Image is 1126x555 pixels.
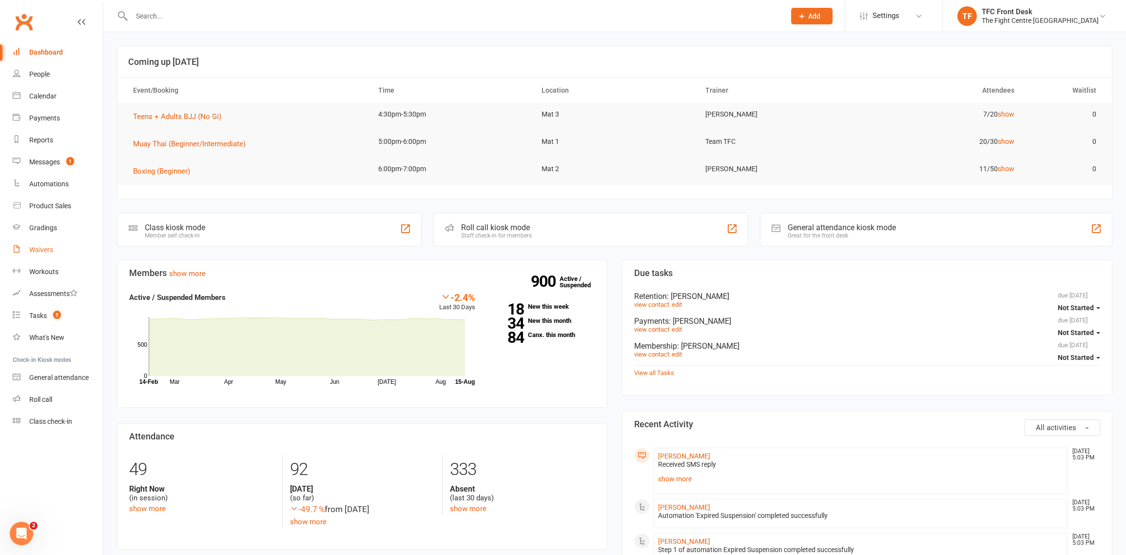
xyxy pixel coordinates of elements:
[667,292,729,301] span: : [PERSON_NAME]
[29,202,71,210] div: Product Sales
[490,317,596,324] a: 34New this month
[658,546,1064,554] div: Step 1 of automation Expired Suspension completed successfully
[1068,499,1100,512] time: [DATE] 5:03 PM
[634,301,669,308] a: view contact
[1023,78,1105,103] th: Waitlist
[13,129,103,151] a: Reports
[439,292,475,302] div: -2.4%
[129,504,166,513] a: show more
[697,130,860,153] td: Team TFC
[873,5,899,27] span: Settings
[531,274,560,289] strong: 900
[1068,448,1100,461] time: [DATE] 5:03 PM
[13,173,103,195] a: Automations
[13,85,103,107] a: Calendar
[29,396,52,403] div: Roll call
[13,107,103,129] a: Payments
[13,217,103,239] a: Gradings
[450,504,486,513] a: show more
[982,16,1099,25] div: The Fight Centre [GEOGRAPHIC_DATA]
[669,317,731,326] span: : [PERSON_NAME]
[133,165,197,177] button: Boxing (Beginner)
[1058,299,1100,317] button: Not Started
[129,455,275,484] div: 49
[13,389,103,411] a: Roll call
[634,292,1100,301] div: Retention
[982,7,1099,16] div: TFC Front Desk
[369,78,533,103] th: Time
[29,70,50,78] div: People
[634,317,1100,326] div: Payments
[490,303,596,310] a: 18New this week
[13,283,103,305] a: Assessments
[133,111,228,122] button: Teens + Adults BJJ (No Gi)
[145,223,205,232] div: Class kiosk mode
[658,472,1064,486] a: show more
[697,158,860,180] td: [PERSON_NAME]
[12,10,36,34] a: Clubworx
[860,158,1023,180] td: 11/50
[634,351,669,358] a: view contact
[29,114,60,122] div: Payments
[1023,130,1105,153] td: 0
[13,305,103,327] a: Tasks 5
[697,103,860,126] td: [PERSON_NAME]
[66,157,74,165] span: 1
[533,158,696,180] td: Mat 2
[1058,329,1094,337] span: Not Started
[672,301,682,308] a: edit
[1058,324,1100,341] button: Not Started
[145,232,205,239] div: Member self check-in
[29,268,58,276] div: Workouts
[658,503,710,511] a: [PERSON_NAME]
[658,512,1064,520] div: Automation 'Expired Suspension' completed successfully
[290,504,325,514] span: -49.7 %
[13,367,103,389] a: General attendance kiosk mode
[53,311,61,319] span: 5
[490,302,524,317] strong: 18
[1058,354,1094,361] span: Not Started
[29,180,69,188] div: Automations
[29,224,57,232] div: Gradings
[677,341,739,351] span: : [PERSON_NAME]
[998,138,1014,145] a: show
[490,332,596,338] a: 84Canx. this month
[490,316,524,331] strong: 34
[1036,423,1076,432] span: All activities
[808,12,820,20] span: Add
[290,455,435,484] div: 92
[13,327,103,349] a: What's New
[29,334,64,341] div: What's New
[129,484,275,494] strong: Right Now
[128,57,1101,67] h3: Coming up [DATE]
[658,452,710,460] a: [PERSON_NAME]
[29,136,53,144] div: Reports
[1023,103,1105,126] td: 0
[10,522,33,545] iframe: Intercom live chat
[490,330,524,345] strong: 84
[533,78,696,103] th: Location
[634,341,1100,351] div: Membership
[29,312,47,319] div: Tasks
[290,503,435,516] div: from [DATE]
[29,92,57,100] div: Calendar
[450,455,595,484] div: 333
[634,268,1100,278] h3: Due tasks
[129,9,778,23] input: Search...
[998,110,1014,118] a: show
[30,522,38,530] span: 2
[13,195,103,217] a: Product Sales
[1058,304,1094,312] span: Not Started
[129,484,275,503] div: (in session)
[788,223,896,232] div: General attendance kiosk mode
[450,484,595,494] strong: Absent
[634,419,1100,429] h3: Recent Activity
[133,112,221,121] span: Teens + Adults BJJ (No Gi)
[658,537,710,545] a: [PERSON_NAME]
[13,239,103,261] a: Waivers
[672,351,682,358] a: edit
[29,290,78,297] div: Assessments
[634,326,669,333] a: view contact
[29,246,53,254] div: Waivers
[290,484,435,494] strong: [DATE]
